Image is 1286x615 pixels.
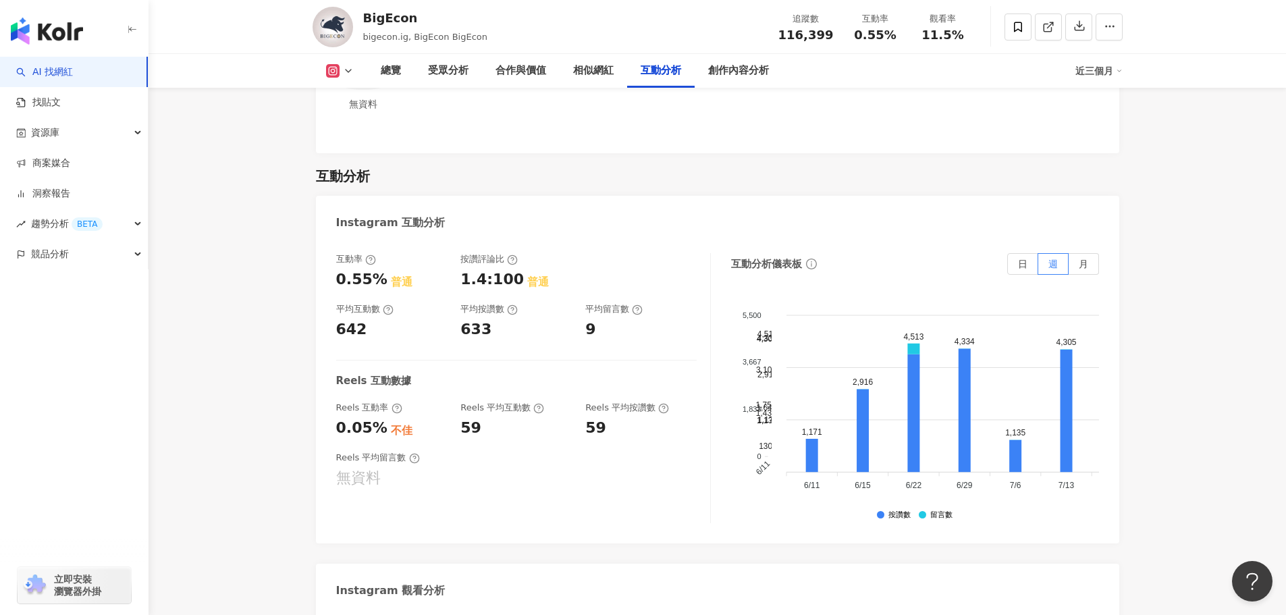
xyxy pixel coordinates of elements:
[854,28,896,42] span: 0.55%
[460,269,524,290] div: 1.4:100
[31,239,69,269] span: 競品分析
[527,275,549,290] div: 普通
[336,583,446,598] div: Instagram 觀看分析
[460,402,544,414] div: Reels 平均互動數
[917,12,969,26] div: 觀看率
[921,28,963,42] span: 11.5%
[363,9,488,26] div: BigEcon
[391,275,412,290] div: 普通
[708,63,769,79] div: 創作內容分析
[585,303,643,315] div: 平均留言數
[731,257,802,271] div: 互動分析儀表板
[363,32,488,42] span: bigecon.ig, BigEcon BigEcon
[460,418,481,439] div: 59
[1010,481,1021,491] tspan: 7/6
[585,319,595,340] div: 9
[31,117,59,148] span: 資源庫
[313,7,353,47] img: KOL Avatar
[316,167,370,186] div: 互動分析
[336,418,387,439] div: 0.05%
[336,452,420,464] div: Reels 平均留言數
[888,511,911,520] div: 按讚數
[381,63,401,79] div: 總覽
[957,481,973,491] tspan: 6/29
[1059,481,1075,491] tspan: 7/13
[778,12,834,26] div: 追蹤數
[16,219,26,229] span: rise
[336,215,446,230] div: Instagram 互動分析
[391,423,412,438] div: 不佳
[778,28,834,42] span: 116,399
[804,257,819,271] span: info-circle
[460,253,518,265] div: 按讚評論比
[22,574,48,596] img: chrome extension
[336,269,387,290] div: 0.55%
[850,12,901,26] div: 互動率
[1048,259,1058,269] span: 週
[336,374,411,388] div: Reels 互動數據
[743,311,761,319] tspan: 5,500
[460,303,518,315] div: 平均按讚數
[754,459,772,477] tspan: 6/11
[743,358,761,367] tspan: 3,667
[31,209,103,239] span: 趨勢分析
[906,481,922,491] tspan: 6/22
[16,187,70,200] a: 洞察報告
[757,452,761,460] tspan: 0
[585,402,669,414] div: Reels 平均按讚數
[804,481,820,491] tspan: 6/11
[336,303,394,315] div: 平均互動數
[428,63,468,79] div: 受眾分析
[1079,259,1088,269] span: 月
[573,63,614,79] div: 相似網紅
[54,573,101,597] span: 立即安裝 瀏覽器外掛
[349,99,377,109] span: 無資料
[585,418,606,439] div: 59
[72,217,103,231] div: BETA
[743,406,761,414] tspan: 1,833
[1232,561,1272,601] iframe: Help Scout Beacon - Open
[855,481,871,491] tspan: 6/15
[18,567,131,604] a: chrome extension立即安裝 瀏覽器外掛
[641,63,681,79] div: 互動分析
[336,402,402,414] div: Reels 互動率
[1075,60,1123,82] div: 近三個月
[930,511,953,520] div: 留言數
[336,468,381,489] div: 無資料
[16,157,70,170] a: 商案媒合
[336,319,367,340] div: 642
[16,96,61,109] a: 找貼文
[1018,259,1027,269] span: 日
[16,65,73,79] a: searchAI 找網紅
[11,18,83,45] img: logo
[460,319,491,340] div: 633
[336,253,376,265] div: 互動率
[495,63,546,79] div: 合作與價值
